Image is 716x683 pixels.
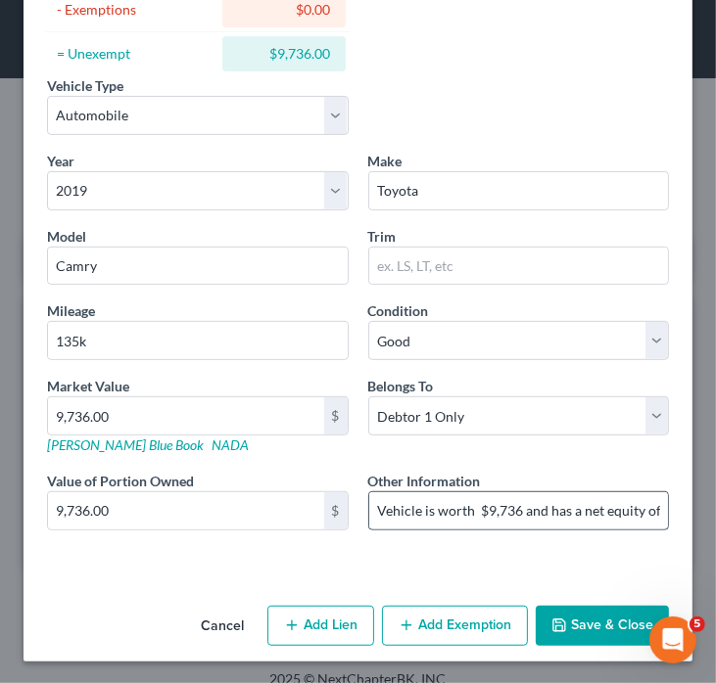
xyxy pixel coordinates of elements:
label: Mileage [47,300,95,321]
div: $ [324,492,348,529]
label: Vehicle Type [47,75,123,96]
label: Year [47,151,74,171]
input: -- [48,322,348,359]
button: Cancel [185,608,260,647]
iframe: Intercom live chat [649,616,696,663]
input: 0.00 [48,397,324,434]
input: 0.00 [48,492,324,529]
button: Add Lien [267,606,374,647]
input: ex. Nissan [369,172,669,209]
div: = Unexempt [57,44,215,64]
label: Trim [368,226,397,247]
input: ex. LS, LT, etc [369,248,669,285]
span: Make [368,153,403,169]
a: NADA [212,436,249,453]
label: Market Value [47,376,129,396]
input: ex. Altima [48,248,348,285]
label: Model [47,226,86,247]
div: $ [324,397,348,434]
label: Other Information [368,471,481,491]
label: Condition [368,300,429,321]
span: Belongs To [368,378,434,394]
button: Add Exemption [382,606,528,647]
label: Value of Portion Owned [47,471,194,491]
div: $9,736.00 [238,44,330,64]
a: [PERSON_NAME] Blue Book [47,436,204,453]
span: 5 [690,616,705,632]
button: Save & Close [536,606,669,647]
input: (optional) [369,492,669,529]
